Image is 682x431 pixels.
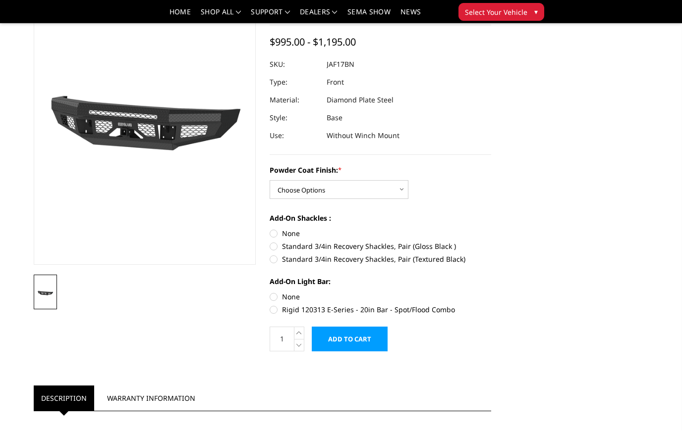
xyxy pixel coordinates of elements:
[347,8,391,23] a: SEMA Show
[300,8,338,23] a: Dealers
[270,35,356,48] span: $995.00 - $1,195.00
[465,7,527,17] span: Select Your Vehicle
[327,109,342,127] dd: Base
[34,385,94,411] a: Description
[270,304,492,315] label: Rigid 120313 E-Series - 20in Bar - Spot/Flood Combo
[270,254,492,264] label: Standard 3/4in Recovery Shackles, Pair (Textured Black)
[400,8,421,23] a: News
[270,165,492,175] label: Powder Coat Finish:
[270,213,492,223] label: Add-On Shackles :
[327,91,394,109] dd: Diamond Plate Steel
[534,6,538,17] span: ▾
[270,55,319,73] dt: SKU:
[270,291,492,302] label: None
[270,91,319,109] dt: Material:
[458,3,544,21] button: Select Your Vehicle
[327,73,344,91] dd: Front
[170,8,191,23] a: Home
[270,109,319,127] dt: Style:
[270,73,319,91] dt: Type:
[327,55,354,73] dd: JAF17BN
[327,127,399,144] dd: Without Winch Mount
[312,327,388,351] input: Add to Cart
[201,8,241,23] a: shop all
[270,127,319,144] dt: Use:
[270,241,492,251] label: Standard 3/4in Recovery Shackles, Pair (Gloss Black )
[270,276,492,287] label: Add-On Light Bar:
[37,287,54,297] img: 2017-2022 Ford F250-350 - FT Series - Base Front Bumper
[100,385,203,411] a: Warranty Information
[270,228,492,239] label: None
[251,8,290,23] a: Support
